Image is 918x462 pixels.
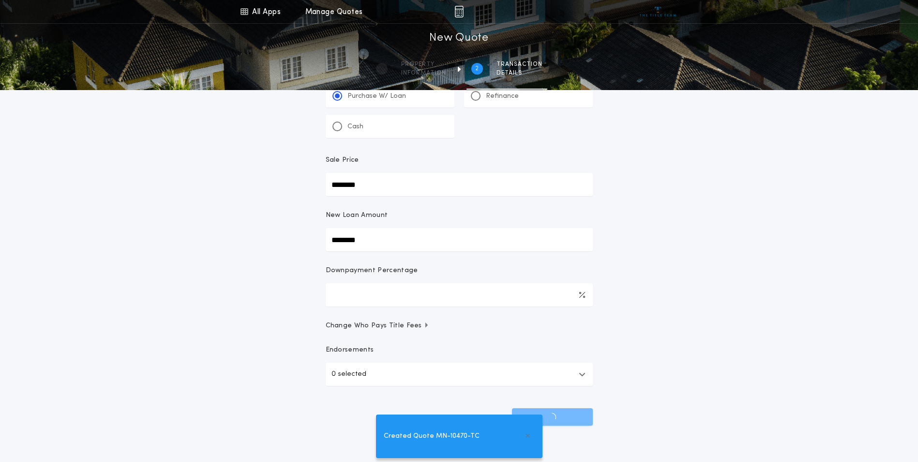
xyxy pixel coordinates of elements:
input: New Loan Amount [326,228,593,251]
span: Property [401,61,446,68]
p: Refinance [486,92,519,101]
p: Endorsements [326,345,593,355]
h2: 2 [475,65,479,73]
button: 0 selected [326,363,593,386]
p: Downpayment Percentage [326,266,418,276]
img: vs-icon [640,7,676,16]
span: Change Who Pays Title Fees [326,321,430,331]
p: Cash [347,122,363,132]
p: New Loan Amount [326,211,388,220]
input: Downpayment Percentage [326,283,593,307]
span: Transaction [497,61,542,68]
button: Change Who Pays Title Fees [326,321,593,331]
p: Purchase W/ Loan [347,92,406,101]
span: information [401,69,446,77]
h1: New Quote [429,31,488,46]
p: Sale Price [326,155,359,165]
span: Created Quote MN-10470-TC [384,431,480,442]
p: 0 selected [331,369,366,380]
img: img [454,6,464,17]
input: Sale Price [326,173,593,196]
span: details [497,69,542,77]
